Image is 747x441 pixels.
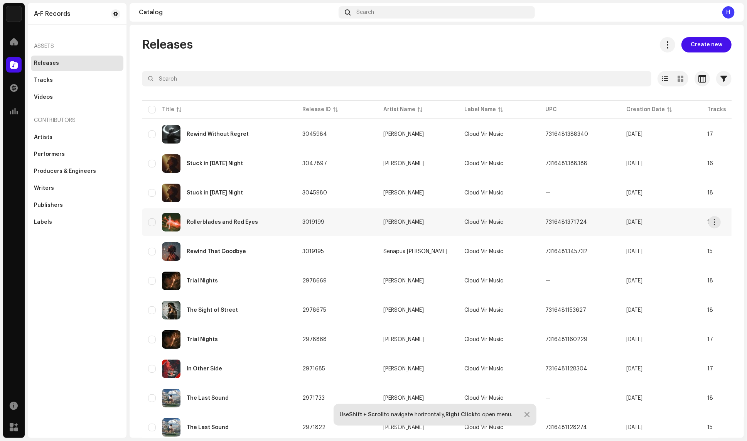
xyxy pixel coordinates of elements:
[383,278,452,284] span: Guilherme Lacerda
[162,360,180,378] img: 04e12948-c80c-40a1-a95a-b20b7ae9d464
[34,219,52,225] div: Labels
[349,412,384,417] strong: Shift + Scroll
[707,308,713,313] span: 18
[545,190,550,196] span: —
[383,366,452,372] span: Rafael Batista
[626,220,642,225] span: Sep 29, 2025
[707,220,713,225] span: 15
[302,220,324,225] span: 3019199
[545,220,587,225] span: 7316481371724
[626,106,665,113] div: Creation Date
[707,132,713,137] span: 17
[34,94,53,100] div: Videos
[34,11,71,17] div: A-F Records
[626,337,642,342] span: Aug 15, 2025
[187,278,218,284] div: Trial Nights
[31,90,123,105] re-m-nav-item: Videos
[31,73,123,88] re-m-nav-item: Tracks
[383,395,452,401] span: Rodrigo Almeida
[464,161,503,166] span: Cloud Vir Music
[31,147,123,162] re-m-nav-item: Performers
[31,111,123,130] re-a-nav-header: Contributors
[383,366,424,372] div: [PERSON_NAME]
[626,425,642,430] span: Aug 8, 2025
[545,425,587,430] span: 7316481128274
[162,154,180,173] img: 314ded27-1834-40c7-a262-d502ac24b2e9
[34,77,53,83] div: Tracks
[302,337,327,342] span: 2978868
[31,181,123,196] re-m-nav-item: Writers
[139,9,336,15] div: Catalog
[31,37,123,56] re-a-nav-header: Assets
[464,395,503,401] span: Cloud Vir Music
[162,125,180,144] img: eac049fd-8fdf-44da-805d-1ab698524b37
[187,425,229,430] div: The Last Sound
[383,278,424,284] div: [PERSON_NAME]
[707,425,713,430] span: 15
[302,190,327,196] span: 3045980
[383,308,424,313] div: [PERSON_NAME]
[162,106,174,113] div: Title
[340,412,513,418] div: Use to navigate horizontally, to open menu.
[34,60,59,66] div: Releases
[302,425,325,430] span: 2971822
[31,164,123,179] re-m-nav-item: Producers & Engineers
[545,132,588,137] span: 7316481388340
[707,366,713,372] span: 17
[464,308,503,313] span: Cloud Vir Music
[31,215,123,230] re-m-nav-item: Labels
[187,395,229,401] div: The Last Sound
[302,278,327,284] span: 2978669
[707,161,713,166] span: 16
[302,308,326,313] span: 2978675
[707,190,713,196] span: 18
[383,308,452,313] span: Olver Schmidt
[302,106,331,113] div: Release ID
[707,249,713,254] span: 15
[34,168,96,174] div: Producers & Engineers
[162,418,180,437] img: 32747906-2a07-4350-9285-4c8441ff851a
[383,190,452,196] span: Pribislav Kneta
[34,202,63,208] div: Publishers
[545,278,550,284] span: —
[626,249,642,254] span: Sep 29, 2025
[383,395,424,401] div: [PERSON_NAME]
[383,220,424,225] div: [PERSON_NAME]
[383,132,452,137] span: Guilherme Lacerda
[464,425,503,430] span: Cloud Vir Music
[626,278,642,284] span: Aug 15, 2025
[31,130,123,145] re-m-nav-item: Artists
[162,301,180,319] img: 25ac63aa-c9b7-401c-955f-c56ddf81ec6d
[545,395,550,401] span: —
[707,395,713,401] span: 18
[34,151,65,157] div: Performers
[464,366,503,372] span: Cloud Vir Music
[464,337,503,342] span: Cloud Vir Music
[383,106,415,113] div: Artist Name
[383,425,452,430] span: Rodrigo Almeida
[626,190,642,196] span: Oct 7, 2025
[707,278,713,284] span: 18
[626,395,642,401] span: Aug 8, 2025
[383,249,452,254] span: Senapus Lapointe
[187,308,238,313] div: The Sight of Street
[464,249,503,254] span: Cloud Vir Music
[302,366,325,372] span: 2971685
[383,425,424,430] div: [PERSON_NAME]
[464,220,503,225] span: Cloud Vir Music
[545,249,587,254] span: 7316481345732
[464,190,503,196] span: Cloud Vir Music
[545,308,586,313] span: 7316481153627
[31,56,123,71] re-m-nav-item: Releases
[302,132,327,137] span: 3045984
[722,6,735,19] div: H
[383,337,452,342] span: Guilherme Lacerda
[446,412,475,417] strong: Right Click
[626,308,642,313] span: Aug 15, 2025
[302,395,325,401] span: 2971733
[464,106,496,113] div: Label Name
[626,132,642,137] span: Oct 7, 2025
[545,161,587,166] span: 7316481388388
